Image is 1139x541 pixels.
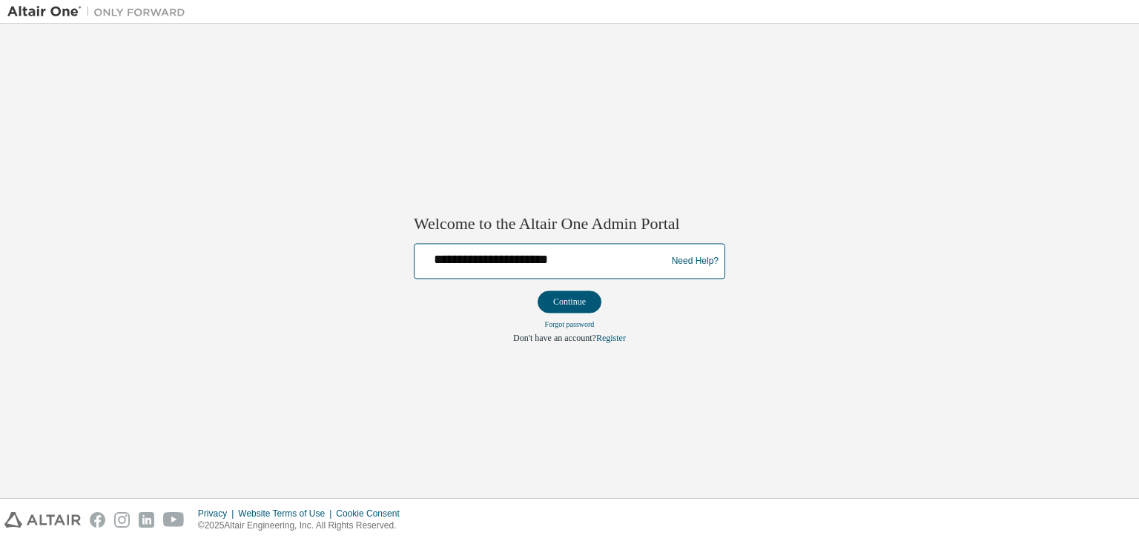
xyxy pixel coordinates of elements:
a: Need Help? [672,261,719,262]
button: Continue [538,291,601,313]
div: Cookie Consent [336,508,408,520]
img: instagram.svg [114,512,130,528]
h2: Welcome to the Altair One Admin Portal [414,213,725,234]
a: Forgot password [545,321,595,329]
div: Website Terms of Use [238,508,336,520]
img: Altair One [7,4,193,19]
div: Privacy [198,508,238,520]
img: facebook.svg [90,512,105,528]
img: youtube.svg [163,512,185,528]
p: © 2025 Altair Engineering, Inc. All Rights Reserved. [198,520,409,532]
span: Don't have an account? [513,333,596,344]
img: linkedin.svg [139,512,154,528]
img: altair_logo.svg [4,512,81,528]
a: Register [596,333,626,344]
